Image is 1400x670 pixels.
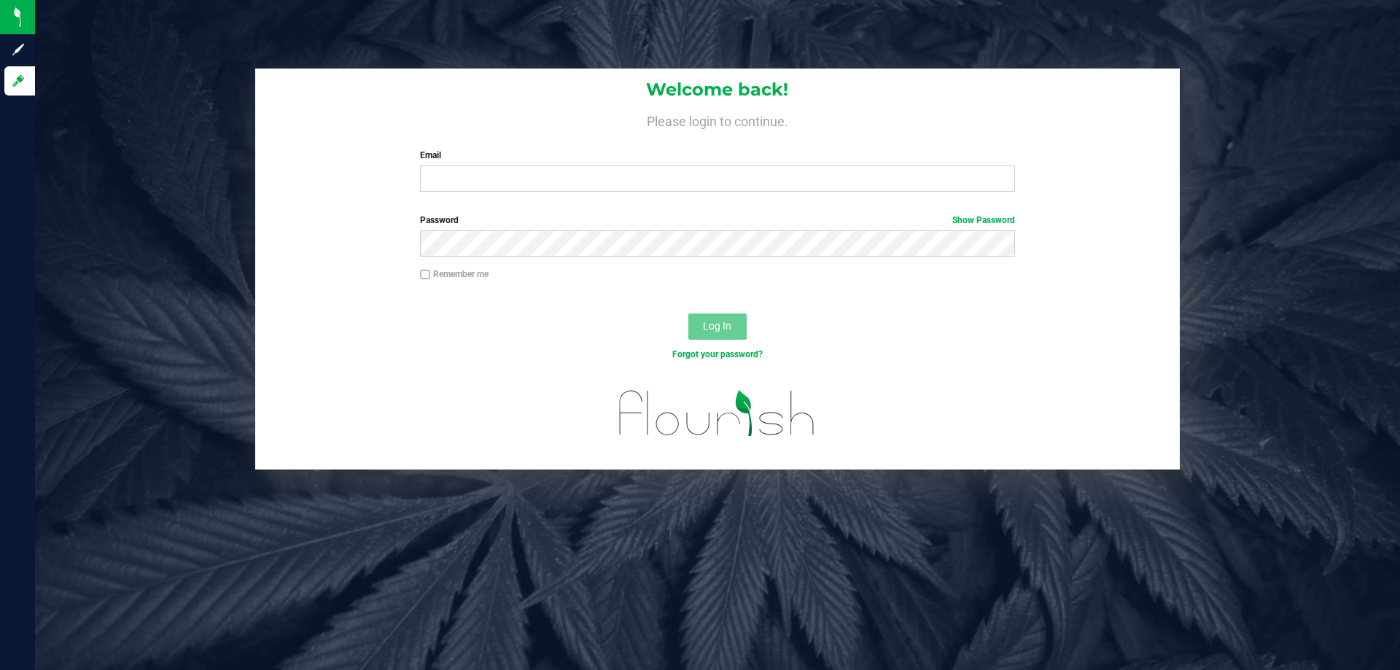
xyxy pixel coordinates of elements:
[11,74,26,88] inline-svg: Log in
[703,320,731,332] span: Log In
[688,313,747,340] button: Log In
[11,42,26,57] inline-svg: Sign up
[420,270,430,280] input: Remember me
[952,215,1015,225] a: Show Password
[255,80,1180,99] h1: Welcome back!
[672,349,763,359] a: Forgot your password?
[420,268,489,281] label: Remember me
[602,376,833,451] img: flourish_logo.svg
[420,215,459,225] span: Password
[255,111,1180,128] h4: Please login to continue.
[420,149,1014,162] label: Email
